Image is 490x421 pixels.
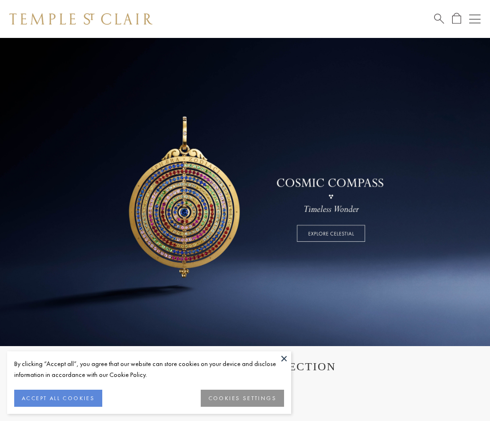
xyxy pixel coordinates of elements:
button: ACCEPT ALL COOKIES [14,390,102,407]
button: COOKIES SETTINGS [201,390,284,407]
a: Search [434,13,444,25]
img: Temple St. Clair [9,13,152,25]
button: Open navigation [469,13,481,25]
a: Open Shopping Bag [452,13,461,25]
div: By clicking “Accept all”, you agree that our website can store cookies on your device and disclos... [14,358,284,380]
